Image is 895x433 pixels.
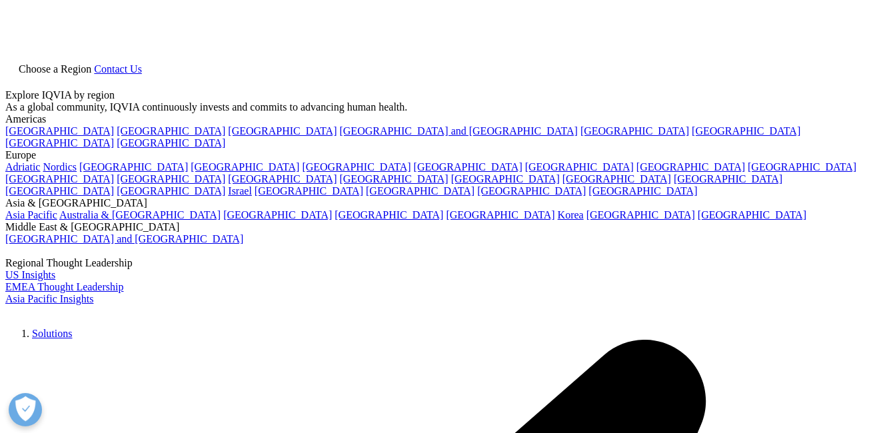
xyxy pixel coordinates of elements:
[117,173,225,185] a: [GEOGRAPHIC_DATA]
[228,125,337,137] a: [GEOGRAPHIC_DATA]
[674,173,782,185] a: [GEOGRAPHIC_DATA]
[117,185,225,197] a: [GEOGRAPHIC_DATA]
[79,161,188,173] a: [GEOGRAPHIC_DATA]
[228,185,252,197] a: Israel
[5,197,890,209] div: Asia & [GEOGRAPHIC_DATA]
[5,137,114,149] a: [GEOGRAPHIC_DATA]
[19,63,91,75] span: Choose a Region
[5,185,114,197] a: [GEOGRAPHIC_DATA]
[562,173,671,185] a: [GEOGRAPHIC_DATA]
[5,257,890,269] div: Regional Thought Leadership
[5,221,890,233] div: Middle East & [GEOGRAPHIC_DATA]
[446,209,554,220] a: [GEOGRAPHIC_DATA]
[339,125,577,137] a: [GEOGRAPHIC_DATA] and [GEOGRAPHIC_DATA]
[414,161,522,173] a: [GEOGRAPHIC_DATA]
[5,113,890,125] div: Americas
[5,89,890,101] div: Explore IQVIA by region
[59,209,221,220] a: Australia & [GEOGRAPHIC_DATA]
[636,161,745,173] a: [GEOGRAPHIC_DATA]
[339,173,448,185] a: [GEOGRAPHIC_DATA]
[525,161,634,173] a: [GEOGRAPHIC_DATA]
[5,209,57,220] a: Asia Pacific
[32,328,72,339] a: Solutions
[255,185,363,197] a: [GEOGRAPHIC_DATA]
[5,161,40,173] a: Adriatic
[117,137,225,149] a: [GEOGRAPHIC_DATA]
[43,161,77,173] a: Nordics
[748,161,856,173] a: [GEOGRAPHIC_DATA]
[586,209,695,220] a: [GEOGRAPHIC_DATA]
[588,185,697,197] a: [GEOGRAPHIC_DATA]
[335,209,443,220] a: [GEOGRAPHIC_DATA]
[692,125,800,137] a: [GEOGRAPHIC_DATA]
[5,269,55,280] a: US Insights
[5,173,114,185] a: [GEOGRAPHIC_DATA]
[580,125,689,137] a: [GEOGRAPHIC_DATA]
[5,233,243,244] a: [GEOGRAPHIC_DATA] and [GEOGRAPHIC_DATA]
[366,185,474,197] a: [GEOGRAPHIC_DATA]
[5,149,890,161] div: Europe
[5,281,123,292] a: EMEA Thought Leadership
[228,173,337,185] a: [GEOGRAPHIC_DATA]
[191,161,299,173] a: [GEOGRAPHIC_DATA]
[451,173,560,185] a: [GEOGRAPHIC_DATA]
[477,185,586,197] a: [GEOGRAPHIC_DATA]
[5,101,890,113] div: As a global community, IQVIA continuously invests and commits to advancing human health.
[302,161,411,173] a: [GEOGRAPHIC_DATA]
[5,125,114,137] a: [GEOGRAPHIC_DATA]
[94,63,142,75] a: Contact Us
[117,125,225,137] a: [GEOGRAPHIC_DATA]
[5,293,93,304] a: Asia Pacific Insights
[9,393,42,426] button: Open Preferences
[223,209,332,220] a: [GEOGRAPHIC_DATA]
[698,209,806,220] a: [GEOGRAPHIC_DATA]
[558,209,584,220] a: Korea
